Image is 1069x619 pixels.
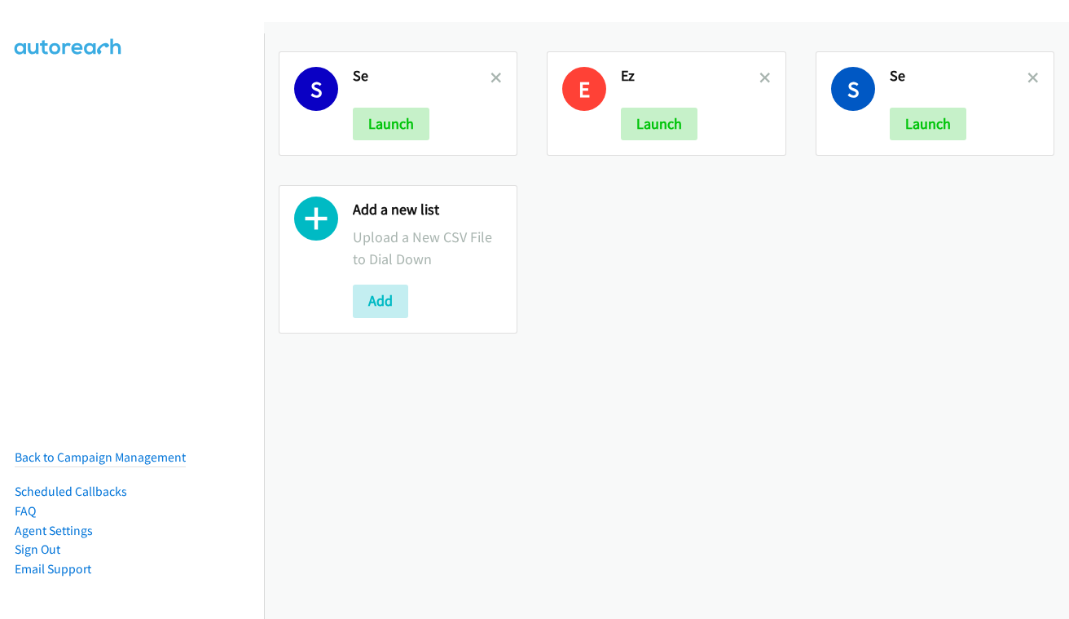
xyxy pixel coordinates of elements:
[831,67,875,111] h1: S
[621,108,697,140] button: Launch
[294,67,338,111] h1: S
[353,285,408,317] button: Add
[15,523,93,538] a: Agent Settings
[890,108,966,140] button: Launch
[890,67,1027,86] h2: Se
[562,67,606,111] h1: E
[15,561,91,577] a: Email Support
[15,542,60,557] a: Sign Out
[15,449,186,465] a: Back to Campaign Management
[621,67,759,86] h2: Ez
[15,503,36,519] a: FAQ
[353,226,502,270] p: Upload a New CSV File to Dial Down
[353,201,502,219] h2: Add a new list
[353,67,491,86] h2: Se
[353,108,429,140] button: Launch
[15,484,127,499] a: Scheduled Callbacks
